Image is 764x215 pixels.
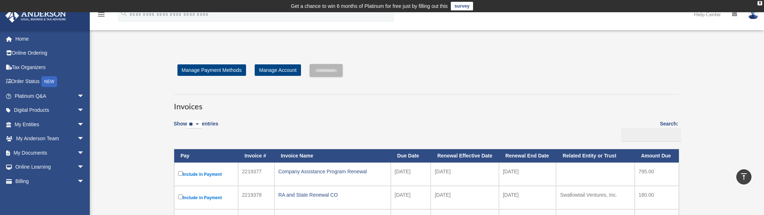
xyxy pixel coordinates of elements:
a: Open Invoices [10,188,88,203]
i: vertical_align_top [740,172,748,181]
span: arrow_drop_down [77,117,92,132]
a: Tax Organizers [5,60,95,74]
th: Renewal Effective Date: activate to sort column ascending [431,149,499,163]
a: Platinum Q&Aarrow_drop_down [5,89,95,103]
th: Related Entity or Trust: activate to sort column ascending [556,149,634,163]
div: close [758,1,762,5]
input: Include in Payment [178,171,183,176]
div: RA and State Renewal CO [278,190,387,200]
i: menu [97,10,106,19]
th: Pay: activate to sort column descending [174,149,238,163]
img: Anderson Advisors Platinum Portal [3,9,68,23]
h3: Invoices [174,94,679,112]
td: [DATE] [431,163,499,186]
a: Digital Productsarrow_drop_down [5,103,95,118]
select: Showentries [187,120,202,129]
td: 2219377 [238,163,274,186]
th: Invoice #: activate to sort column ascending [238,149,274,163]
td: [DATE] [499,186,556,209]
th: Renewal End Date: activate to sort column ascending [499,149,556,163]
a: Order StatusNEW [5,74,95,89]
img: User Pic [748,9,759,19]
th: Invoice Name: activate to sort column ascending [274,149,391,163]
label: Show entries [174,119,218,136]
td: 795.00 [635,163,679,186]
a: My Anderson Teamarrow_drop_down [5,132,95,146]
a: My Entitiesarrow_drop_down [5,117,95,132]
a: menu [97,13,106,19]
label: Include in Payment [178,170,234,179]
a: Manage Account [255,64,301,76]
span: arrow_drop_down [77,146,92,160]
td: 180.00 [635,186,679,209]
label: Include in Payment [178,193,234,202]
td: [DATE] [431,186,499,209]
td: Swallowtail Ventures, Inc. [556,186,634,209]
th: Amount Due: activate to sort column ascending [635,149,679,163]
div: NEW [41,76,57,87]
a: Billingarrow_drop_down [5,174,92,188]
th: Due Date: activate to sort column ascending [391,149,431,163]
input: Search: [621,128,681,142]
div: Company Assistance Program Renewal [278,166,387,177]
span: arrow_drop_down [77,103,92,118]
a: Online Ordering [5,46,95,60]
a: Online Learningarrow_drop_down [5,160,95,174]
span: arrow_drop_down [77,132,92,146]
a: Home [5,32,95,46]
td: [DATE] [499,163,556,186]
span: arrow_drop_down [77,89,92,104]
td: [DATE] [391,163,431,186]
a: vertical_align_top [736,169,751,184]
span: arrow_drop_down [77,174,92,189]
a: My Documentsarrow_drop_down [5,146,95,160]
td: 2219378 [238,186,274,209]
div: Get a chance to win 6 months of Platinum for free just by filling out this [291,2,448,10]
input: Include in Payment [178,195,183,199]
a: Manage Payment Methods [177,64,246,76]
span: arrow_drop_down [77,160,92,175]
i: search [120,10,128,18]
td: [DATE] [391,186,431,209]
a: survey [451,2,473,10]
label: Search: [619,119,679,142]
